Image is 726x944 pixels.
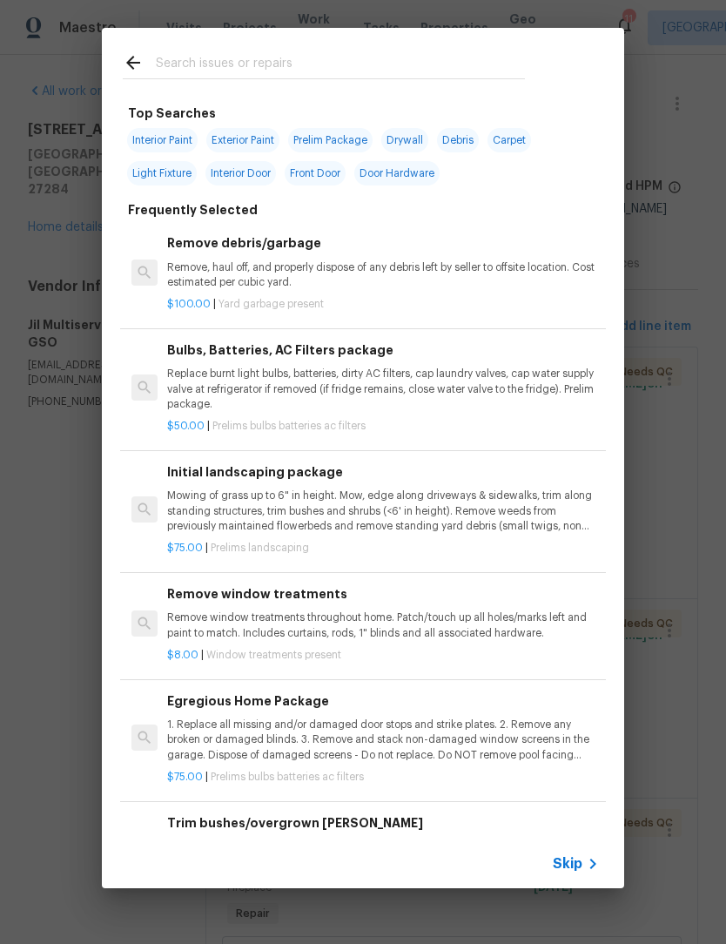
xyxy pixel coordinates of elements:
span: Window treatments present [206,650,341,660]
span: Yard garbage present [218,299,324,309]
span: Prelims bulbs batteries ac filters [212,421,366,431]
span: Drywall [381,128,428,152]
h6: Remove debris/garbage [167,233,599,253]
span: $100.00 [167,299,211,309]
span: Interior Door [205,161,276,185]
span: Prelims landscaping [211,543,309,553]
span: Door Hardware [354,161,440,185]
span: Light Fixture [127,161,197,185]
p: Replace burnt light bulbs, batteries, dirty AC filters, cap laundry valves, cap water supply valv... [167,367,599,411]
span: Exterior Paint [206,128,279,152]
span: Prelims bulbs batteries ac filters [211,772,364,782]
h6: Frequently Selected [128,200,258,219]
h6: Remove window treatments [167,584,599,603]
h6: Bulbs, Batteries, AC Filters package [167,341,599,360]
span: $8.00 [167,650,198,660]
span: $75.00 [167,543,203,553]
span: Front Door [285,161,346,185]
h6: Initial landscaping package [167,462,599,482]
p: 1. Replace all missing and/or damaged door stops and strike plates. 2. Remove any broken or damag... [167,718,599,762]
h6: Trim bushes/overgrown [PERSON_NAME] [167,813,599,833]
h6: Top Searches [128,104,216,123]
span: Interior Paint [127,128,198,152]
span: Prelim Package [288,128,373,152]
p: | [167,770,599,785]
span: $75.00 [167,772,203,782]
p: Mowing of grass up to 6" in height. Mow, edge along driveways & sidewalks, trim along standing st... [167,489,599,533]
span: Debris [437,128,479,152]
input: Search issues or repairs [156,52,525,78]
p: Remove, haul off, and properly dispose of any debris left by seller to offsite location. Cost est... [167,260,599,290]
p: | [167,419,599,434]
p: | [167,541,599,556]
h6: Egregious Home Package [167,691,599,711]
span: $50.00 [167,421,205,431]
span: Skip [553,855,582,873]
p: Remove window treatments throughout home. Patch/touch up all holes/marks left and paint to match.... [167,610,599,640]
p: | [167,297,599,312]
span: Carpet [487,128,531,152]
p: | [167,648,599,663]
